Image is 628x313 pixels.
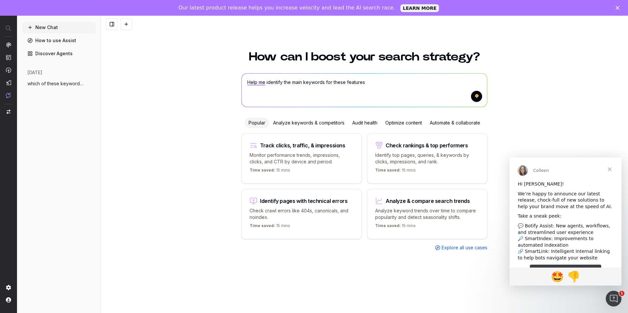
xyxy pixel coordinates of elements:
[386,143,468,148] div: Check rankings & top performers
[619,291,624,296] span: 1
[250,223,275,228] span: Time saved:
[245,118,269,128] div: Popular
[22,78,96,89] button: which of these keywords do we have pages
[22,48,96,59] a: Discover Agents
[250,152,354,165] p: Monitor performance trends, impressions, clicks, and CTR by device and period.
[381,118,426,128] div: Optimize content
[375,168,401,173] span: Time saved:
[375,223,416,231] p: 15 mins
[7,109,10,114] img: Switch project
[435,244,487,251] a: Explore all use cases
[260,198,348,204] div: Identify pages with technical errors
[606,291,621,306] iframe: Intercom live chat
[22,22,96,33] button: New Chat
[241,51,487,63] h1: How can I boost your search strategy?
[250,168,290,175] p: 15 mins
[250,168,275,173] span: Time saved:
[386,198,470,204] div: Analyze & compare search trends
[442,244,487,251] span: Explore all use cases
[426,118,484,128] div: Automate & collaborate
[6,297,11,303] img: My account
[6,67,11,73] img: Activation
[22,35,96,46] a: How to use Assist
[510,157,621,286] iframe: Intercom live chat message
[6,55,11,60] img: Intelligence
[375,168,416,175] p: 15 mins
[6,285,11,290] img: Setting
[242,74,487,107] textarea: To enrich screen reader interactions, please activate Accessibility in Grammarly extension settings
[250,223,290,231] p: 15 mins
[179,5,395,11] div: Our latest product release helps you increase velocity and lead the AI search race.
[260,143,345,148] div: Track clicks, traffic, & impressions
[27,80,85,87] span: which of these keywords do we have pages
[27,69,42,76] span: [DATE]
[616,6,622,10] div: Close
[375,207,479,221] p: Analyze keyword trends over time to compare popularity and detect seasonality shifts.
[348,118,381,128] div: Audit health
[6,80,11,85] img: Studio
[400,4,439,12] a: LEARN MORE
[250,207,354,221] p: Check crawl errors like 404s, canonicals, and noindex.
[269,118,348,128] div: Analyze keywords & competitors
[6,42,11,47] img: Analytics
[375,152,479,165] p: Identify top pages, queries, & keywords by clicks, impressions, and rank.
[6,92,11,98] img: Assist
[375,223,401,228] span: Time saved:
